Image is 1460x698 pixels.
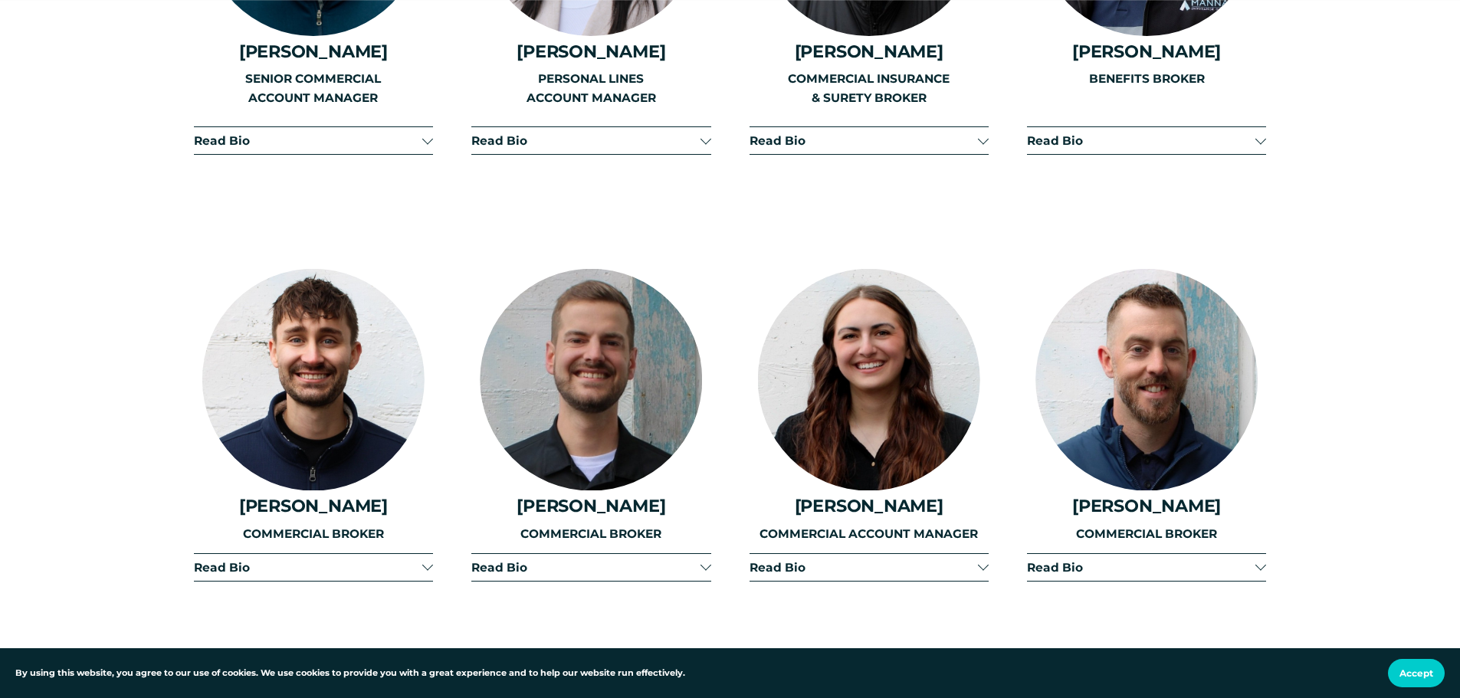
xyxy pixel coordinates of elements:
[1027,133,1255,148] span: Read Bio
[194,70,433,107] p: SENIOR COMMERCIAL ACCOUNT MANAGER
[471,560,700,575] span: Read Bio
[750,70,989,107] p: COMMERCIAL INSURANCE & SURETY BROKER
[750,560,978,575] span: Read Bio
[194,41,433,61] h4: [PERSON_NAME]
[194,560,422,575] span: Read Bio
[1027,70,1266,89] p: BENEFITS BROKER
[1399,667,1433,679] span: Accept
[194,127,433,154] button: Read Bio
[1027,554,1266,581] button: Read Bio
[1027,41,1266,61] h4: [PERSON_NAME]
[1027,560,1255,575] span: Read Bio
[471,70,710,107] p: PERSONAL LINES ACCOUNT MANAGER
[471,133,700,148] span: Read Bio
[194,496,433,516] h4: [PERSON_NAME]
[194,525,433,544] p: COMMERCIAL BROKER
[194,133,422,148] span: Read Bio
[471,127,710,154] button: Read Bio
[750,133,978,148] span: Read Bio
[1027,525,1266,544] p: COMMERCIAL BROKER
[1388,659,1445,687] button: Accept
[471,496,710,516] h4: [PERSON_NAME]
[750,127,989,154] button: Read Bio
[750,525,989,544] p: COMMERCIAL ACCOUNT MANAGER
[1027,496,1266,516] h4: [PERSON_NAME]
[750,496,989,516] h4: [PERSON_NAME]
[750,554,989,581] button: Read Bio
[471,525,710,544] p: COMMERCIAL BROKER
[750,41,989,61] h4: [PERSON_NAME]
[1027,127,1266,154] button: Read Bio
[471,41,710,61] h4: [PERSON_NAME]
[15,667,685,680] p: By using this website, you agree to our use of cookies. We use cookies to provide you with a grea...
[471,554,710,581] button: Read Bio
[194,554,433,581] button: Read Bio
